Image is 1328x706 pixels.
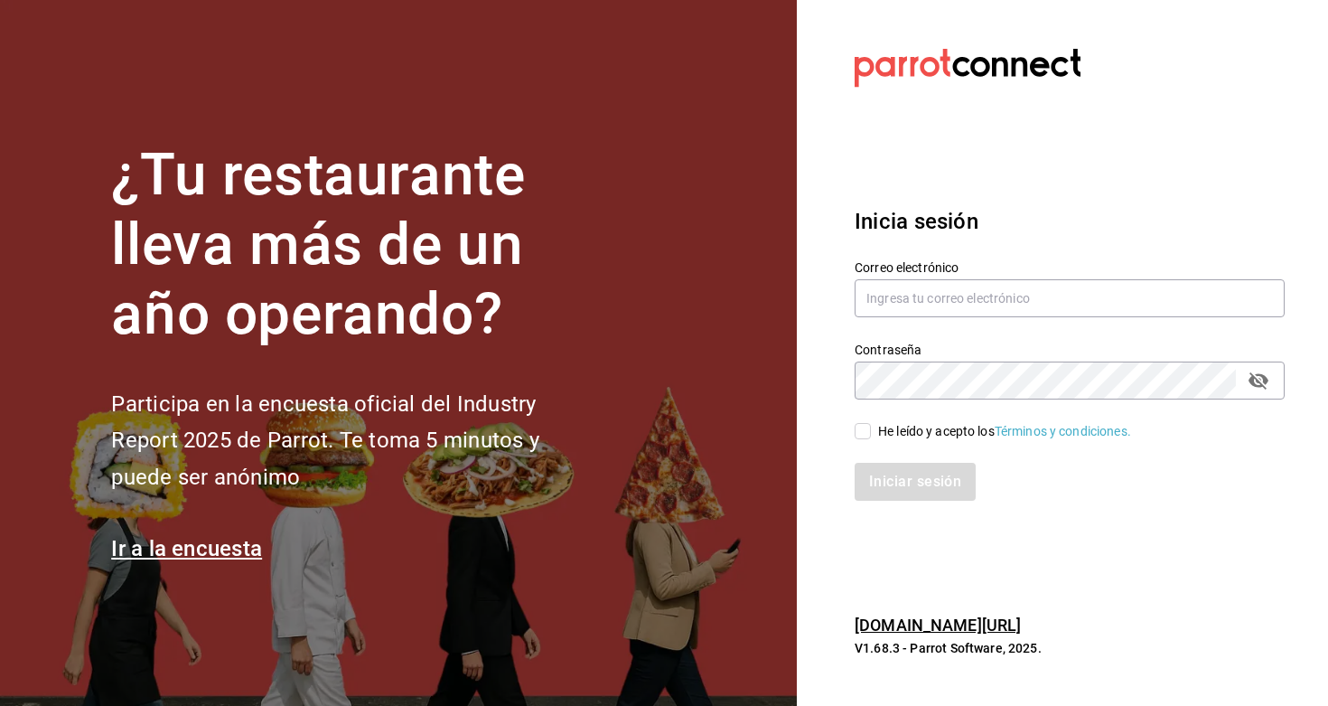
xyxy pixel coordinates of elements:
[111,386,599,496] h2: Participa en la encuesta oficial del Industry Report 2025 de Parrot. Te toma 5 minutos y puede se...
[855,616,1021,635] a: [DOMAIN_NAME][URL]
[111,536,262,561] a: Ir a la encuesta
[855,279,1285,317] input: Ingresa tu correo electrónico
[1243,365,1274,396] button: passwordField
[855,344,1285,356] label: Contraseña
[855,639,1285,657] p: V1.68.3 - Parrot Software, 2025.
[855,205,1285,238] h3: Inicia sesión
[111,141,599,349] h1: ¿Tu restaurante lleva más de un año operando?
[878,422,1131,441] div: He leído y acepto los
[855,261,1285,274] label: Correo electrónico
[995,424,1131,438] a: Términos y condiciones.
